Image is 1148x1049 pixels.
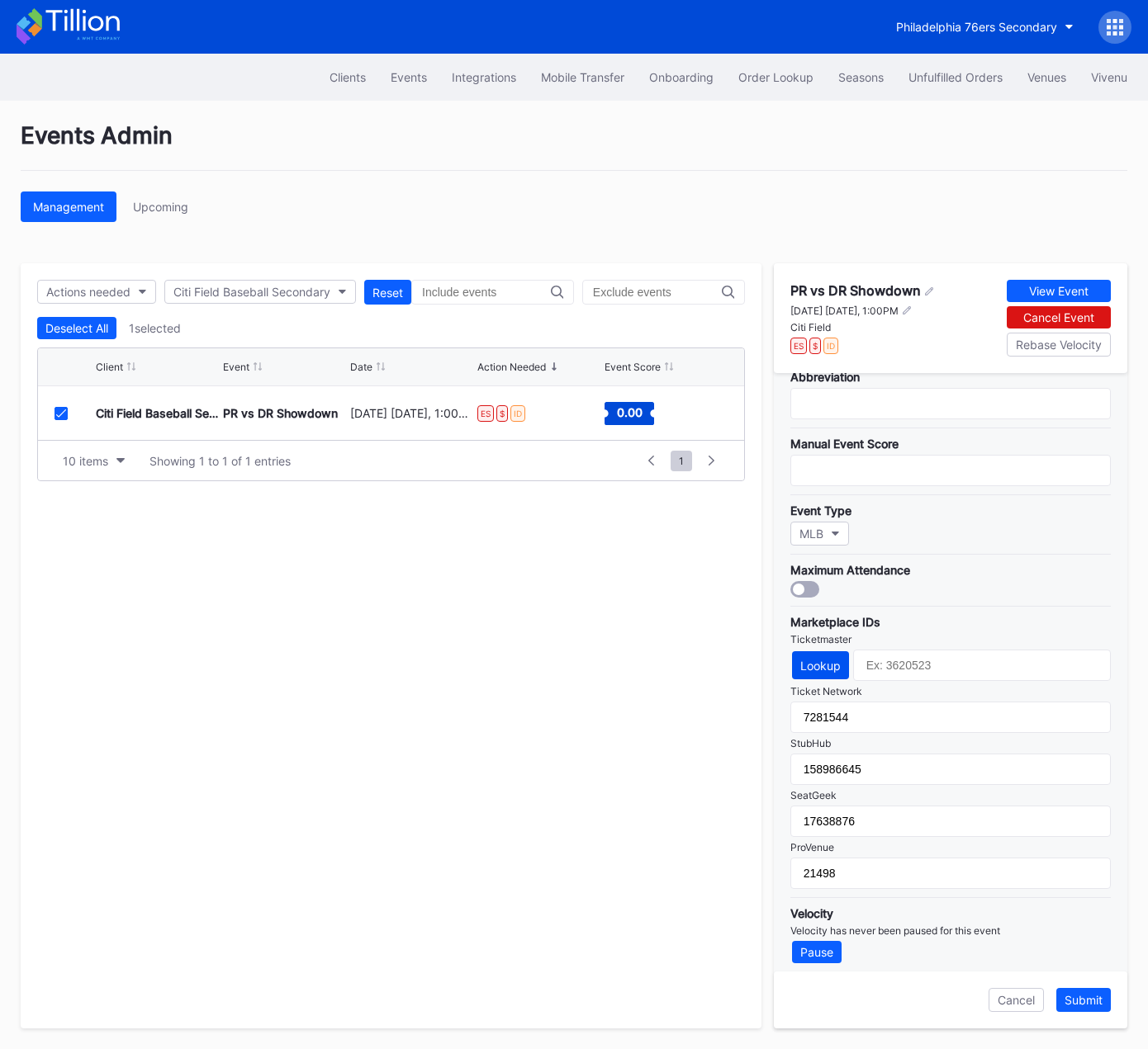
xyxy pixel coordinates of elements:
[800,659,841,673] div: Lookup
[541,70,624,84] div: Mobile Transfer
[1016,338,1102,352] div: Rebase Velocity
[129,321,181,335] div: 1 selected
[33,200,104,214] div: Management
[792,651,849,679] button: Lookup
[223,361,249,373] div: Event
[317,62,378,92] button: Clients
[790,563,1111,577] div: Maximum Attendance
[21,121,1127,171] div: Events Admin
[790,522,849,546] button: MLB
[496,405,508,422] div: $
[510,405,525,422] div: ID
[823,338,838,354] div: ID
[790,503,1111,517] div: Event Type
[121,191,201,222] button: Upcoming
[1007,333,1111,357] button: Rebase Velocity
[1091,70,1127,84] div: Vivenu
[605,361,661,373] div: Event Score
[149,454,291,468] div: Showing 1 to 1 of 1 entries
[671,451,692,471] span: 1
[896,62,1015,92] button: Unfulfilled Orders
[998,993,1035,1007] div: Cancel
[1015,62,1079,92] button: Venues
[173,285,330,299] div: Citi Field Baseball Secondary
[422,286,551,299] input: Include events
[989,988,1044,1012] button: Cancel
[37,280,156,304] button: Actions needed
[838,70,884,84] div: Seasons
[391,70,427,84] div: Events
[46,285,130,299] div: Actions needed
[477,405,494,422] div: ES
[1056,988,1111,1012] button: Submit
[790,615,1111,629] div: Marketplace IDs
[790,338,807,354] div: ES
[790,321,935,333] div: Citi Field
[164,280,356,304] button: Citi Field Baseball Secondary
[372,286,403,300] div: Reset
[96,406,219,420] div: Citi Field Baseball Secondary
[790,282,921,299] div: PR vs DR Showdown
[884,12,1086,42] button: Philadelphia 76ers Secondary
[21,191,116,222] button: Management
[378,62,439,92] button: Events
[790,633,1111,645] div: Ticketmaster
[452,70,516,84] div: Integrations
[350,361,372,373] div: Date
[790,437,1111,451] div: Manual Event Score
[790,789,1111,801] div: SeatGeek
[826,62,896,92] button: Seasons
[800,945,833,959] div: Pause
[790,702,1111,733] input: Ex: 5368256
[1029,284,1089,298] div: View Event
[790,737,1111,749] div: StubHub
[477,361,546,373] div: Action Needed
[790,754,1111,785] input: Ex: 150471890 or 10277849
[799,527,823,541] div: MLB
[96,361,123,373] div: Client
[790,806,1111,837] input: Ex: 5724669
[790,841,1111,853] div: ProVenue
[45,321,108,335] div: Deselect All
[1023,310,1094,324] div: Cancel Event
[37,317,116,339] button: Deselect All
[1007,280,1111,302] button: View Event
[364,280,411,305] button: Reset
[1007,306,1111,328] button: Cancel Event
[1079,62,1140,92] button: Vivenu
[350,406,473,420] div: [DATE] [DATE], 1:00PM
[896,20,1057,34] div: Philadelphia 76ers Secondary
[792,941,842,963] button: Pause
[790,906,1111,920] div: Velocity
[133,200,188,214] div: Upcoming
[593,286,722,299] input: Exclude events
[853,650,1111,681] input: Ex: 3620523
[726,62,826,92] button: Order Lookup
[649,70,714,84] div: Onboarding
[439,62,529,92] a: Integrations
[790,685,1111,697] div: Ticket Network
[63,454,108,468] div: 10 items
[637,62,726,92] button: Onboarding
[616,404,642,418] text: 0.00
[809,338,821,354] div: $
[529,62,637,92] button: Mobile Transfer
[1065,993,1103,1007] div: Submit
[1027,70,1066,84] div: Venues
[223,406,338,420] div: PR vs DR Showdown
[790,305,899,317] div: [DATE] [DATE], 1:00PM
[738,70,814,84] div: Order Lookup
[908,70,1003,84] div: Unfulfilled Orders
[55,450,133,472] button: 10 items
